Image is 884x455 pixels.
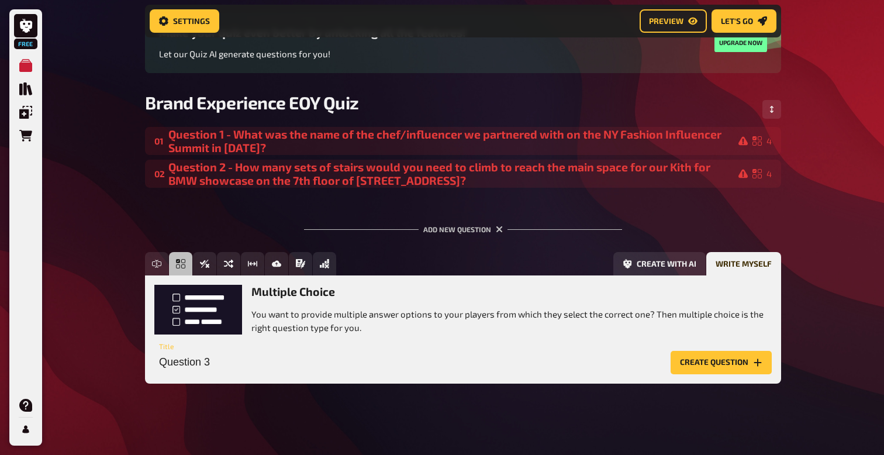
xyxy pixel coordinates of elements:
[168,160,748,187] div: Question 2 - How many sets of stairs would you need to climb to reach the main space for our Kith...
[313,252,336,275] button: Offline Question
[304,206,622,243] div: Add new question
[154,136,164,146] div: 01
[145,92,359,113] span: Brand Experience EOY Quiz
[706,252,781,275] button: Write myself
[712,9,776,33] button: Let's go
[752,136,772,146] div: 4
[154,351,666,374] input: Title
[613,252,706,275] button: Create with AI
[145,252,168,275] button: Free Text Input
[193,252,216,275] button: True / False
[154,168,164,179] div: 02
[241,252,264,275] button: Estimation Question
[265,252,288,275] button: Image Answer
[289,252,312,275] button: Prose (Long text)
[762,100,781,119] button: Change Order
[150,9,219,33] button: Settings
[251,285,772,298] h3: Multiple Choice
[640,9,707,33] button: Preview
[714,33,767,52] button: Upgrade now
[752,169,772,178] div: 4
[251,308,772,334] p: You want to provide multiple answer options to your players from which they select the correct on...
[649,17,683,25] span: Preview
[169,252,192,275] button: Multiple Choice
[15,40,36,47] span: Free
[217,252,240,275] button: Sorting Question
[721,17,753,25] span: Let's go
[159,49,330,59] span: Let our Quiz AI generate questions for you!
[168,127,748,154] div: Question 1 - What was the name of the chef/influencer we partnered with on the NY Fashion Influen...
[173,17,210,25] span: Settings
[671,351,772,374] button: Create question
